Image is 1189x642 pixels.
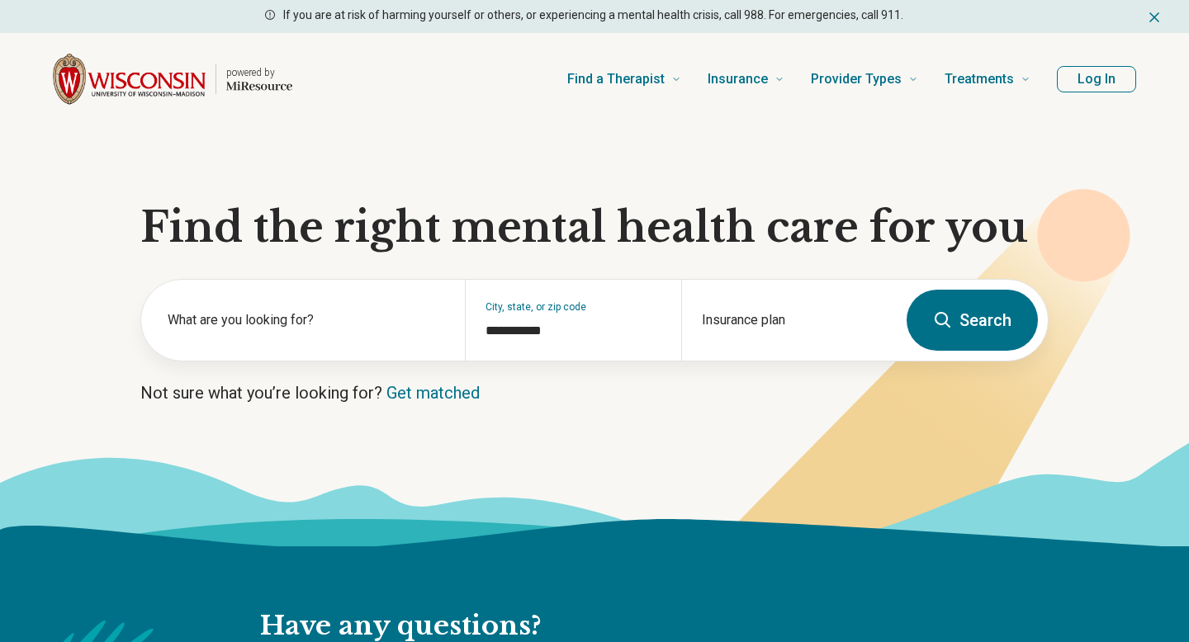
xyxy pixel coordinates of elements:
a: Find a Therapist [567,46,681,112]
span: Provider Types [811,68,902,91]
p: Not sure what you’re looking for? [140,381,1049,404]
button: Dismiss [1146,7,1163,26]
span: Insurance [708,68,768,91]
a: Treatments [945,46,1030,112]
span: Treatments [945,68,1014,91]
a: Provider Types [811,46,918,112]
a: Insurance [708,46,784,112]
a: Home page [53,53,292,106]
h1: Find the right mental health care for you [140,203,1049,253]
button: Search [907,290,1038,351]
a: Get matched [386,383,480,403]
span: Find a Therapist [567,68,665,91]
p: powered by [226,66,292,79]
p: If you are at risk of harming yourself or others, or experiencing a mental health crisis, call 98... [283,7,903,24]
button: Log In [1057,66,1136,92]
label: What are you looking for? [168,310,445,330]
